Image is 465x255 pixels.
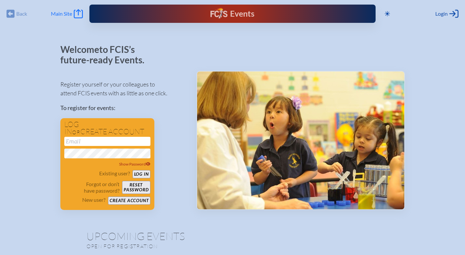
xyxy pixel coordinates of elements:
[51,10,72,17] span: Main Site
[122,181,150,194] button: Resetpassword
[435,10,448,17] span: Login
[171,8,293,20] div: FCIS Events — Future ready
[72,129,80,135] span: or
[119,162,150,167] span: Show Password
[99,170,130,177] p: Existing user?
[60,104,186,112] p: To register for events:
[82,197,105,203] p: New user?
[60,80,186,98] p: Register yourself or your colleagues to attend FCIS events with as little as one click.
[51,9,83,18] a: Main Site
[64,121,150,135] h1: Log in create account
[132,170,150,178] button: Log in
[108,197,150,205] button: Create account
[60,44,152,65] p: Welcome to FCIS’s future-ready Events.
[86,231,379,241] h1: Upcoming Events
[64,181,120,194] p: Forgot or don’t have password?
[86,243,259,249] p: Open for registration
[197,72,404,209] img: Events
[64,137,150,146] input: Email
